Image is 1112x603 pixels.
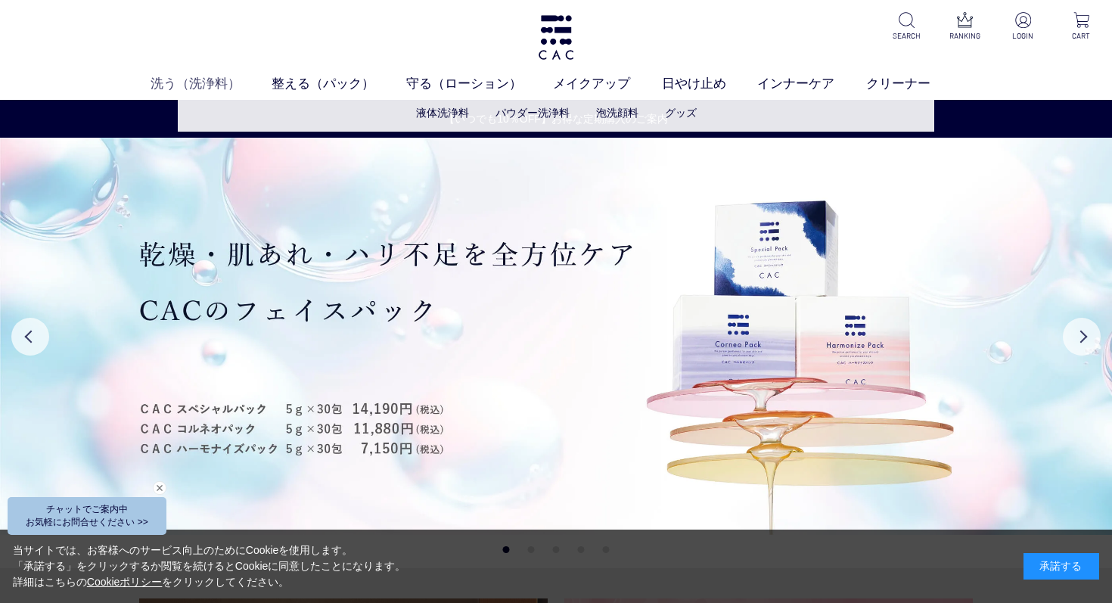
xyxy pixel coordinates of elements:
p: SEARCH [888,30,925,42]
a: メイクアップ [553,75,662,94]
a: グッズ [665,107,697,119]
p: LOGIN [1005,30,1042,42]
p: CART [1063,30,1100,42]
button: Next [1063,318,1101,356]
a: Cookieポリシー [87,576,163,588]
p: RANKING [946,30,983,42]
a: CART [1063,12,1100,42]
a: 洗う（洗浄料） [151,75,272,94]
a: 整える（パック） [272,75,406,94]
a: 液体洗浄料 [416,107,469,119]
a: パウダー洗浄料 [495,107,570,119]
button: Previous [11,318,49,356]
div: 当サイトでは、お客様へのサービス向上のためにCookieを使用します。 「承諾する」をクリックするか閲覧を続けるとCookieに同意したことになります。 詳細はこちらの をクリックしてください。 [13,542,406,590]
a: 日やけ止め [662,75,758,94]
a: 泡洗顔料 [596,107,638,119]
a: インナーケア [757,75,866,94]
a: クリーナー [866,75,962,94]
div: 承諾する [1023,553,1099,580]
a: LOGIN [1005,12,1042,42]
a: RANKING [946,12,983,42]
a: 守る（ローション） [406,75,554,94]
a: 【いつでも10％OFF】お得な定期購入のご案内 [1,111,1111,127]
img: logo [536,15,576,60]
a: SEARCH [888,12,925,42]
